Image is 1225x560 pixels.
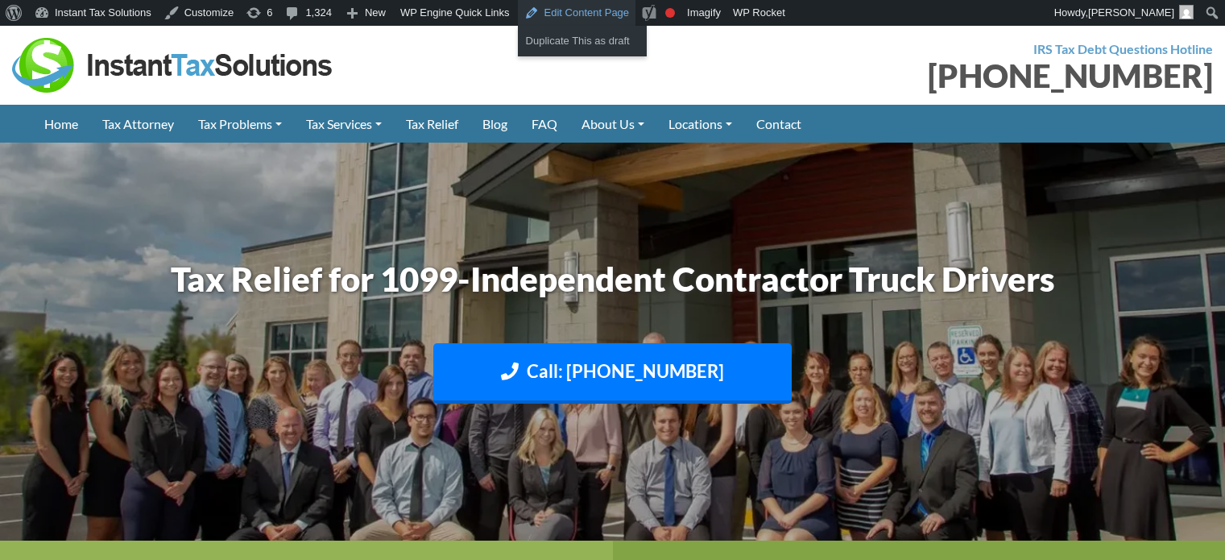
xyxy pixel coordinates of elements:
a: Instant Tax Solutions Logo [12,56,334,71]
a: Locations [656,105,744,143]
a: Tax Problems [186,105,294,143]
strong: IRS Tax Debt Questions Hotline [1033,41,1213,56]
a: Duplicate This as draft [518,31,647,52]
h1: Tax Relief for 1099-Independent Contractor Truck Drivers [166,255,1060,303]
a: Contact [744,105,813,143]
a: Call: [PHONE_NUMBER] [433,343,792,404]
a: Blog [470,105,519,143]
a: Home [32,105,90,143]
div: Focus keyphrase not set [665,8,675,18]
a: Tax Services [294,105,394,143]
a: Tax Attorney [90,105,186,143]
a: Tax Relief [394,105,470,143]
div: [PHONE_NUMBER] [625,60,1214,92]
a: About Us [569,105,656,143]
img: Instant Tax Solutions Logo [12,38,334,93]
span: [PERSON_NAME] [1088,6,1174,19]
a: FAQ [519,105,569,143]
